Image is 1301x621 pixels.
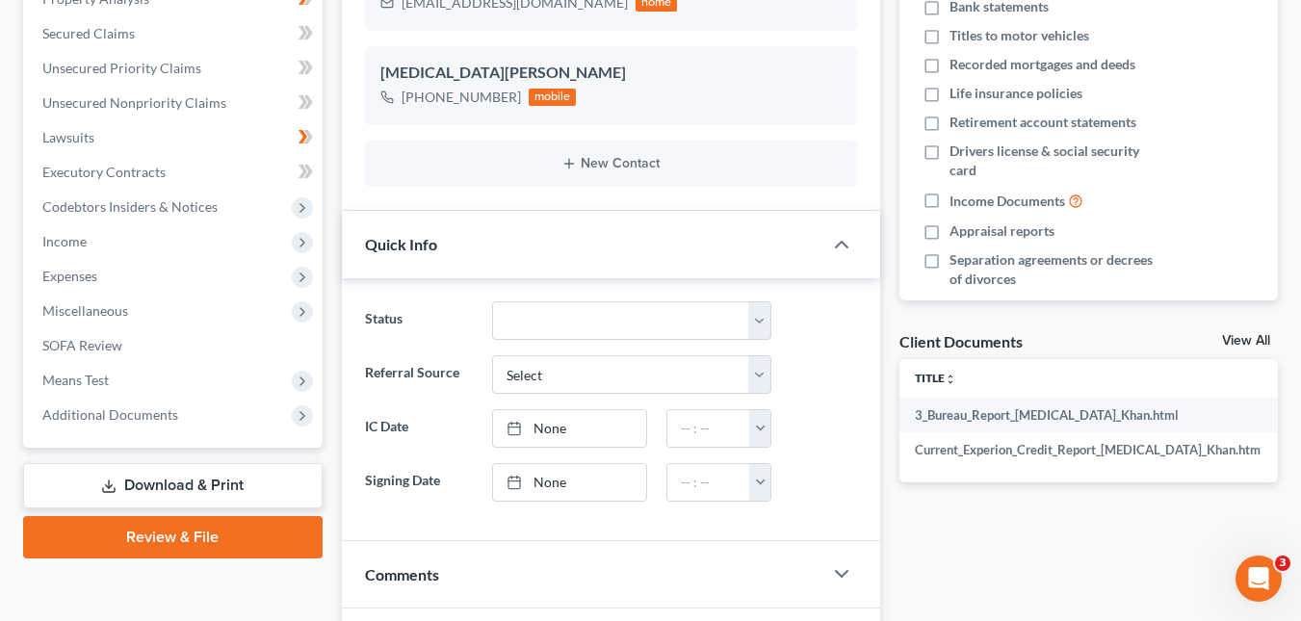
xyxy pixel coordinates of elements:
[950,84,1082,103] span: Life insurance policies
[1222,334,1270,348] a: View All
[945,374,956,385] i: unfold_more
[355,409,483,448] label: IC Date
[950,55,1135,74] span: Recorded mortgages and deeds
[365,565,439,583] span: Comments
[355,301,483,340] label: Status
[950,221,1054,241] span: Appraisal reports
[355,463,483,502] label: Signing Date
[42,302,128,319] span: Miscellaneous
[355,355,483,394] label: Referral Source
[42,233,87,249] span: Income
[950,113,1136,132] span: Retirement account statements
[27,328,323,363] a: SOFA Review
[27,155,323,190] a: Executory Contracts
[27,120,323,155] a: Lawsuits
[493,410,646,447] a: None
[42,268,97,284] span: Expenses
[899,398,1276,432] td: 3_Bureau_Report_[MEDICAL_DATA]_Khan.html
[402,88,521,107] div: [PHONE_NUMBER]
[365,235,437,253] span: Quick Info
[23,463,323,508] a: Download & Print
[950,192,1065,211] span: Income Documents
[42,25,135,41] span: Secured Claims
[899,432,1276,467] td: Current_Experion_Credit_Report_[MEDICAL_DATA]_Khan.htm
[899,331,1023,351] div: Client Documents
[23,516,323,558] a: Review & File
[27,16,323,51] a: Secured Claims
[27,86,323,120] a: Unsecured Nonpriority Claims
[42,372,109,388] span: Means Test
[950,26,1089,45] span: Titles to motor vehicles
[42,60,201,76] span: Unsecured Priority Claims
[27,51,323,86] a: Unsecured Priority Claims
[380,62,842,85] div: [MEDICAL_DATA][PERSON_NAME]
[493,464,646,501] a: None
[667,410,750,447] input: -- : --
[529,89,577,106] div: mobile
[42,337,122,353] span: SOFA Review
[1275,556,1290,571] span: 3
[42,164,166,180] span: Executory Contracts
[950,142,1167,180] span: Drivers license & social security card
[1236,556,1282,602] iframe: Intercom live chat
[950,250,1167,289] span: Separation agreements or decrees of divorces
[42,129,94,145] span: Lawsuits
[42,198,218,215] span: Codebtors Insiders & Notices
[915,371,956,385] a: Titleunfold_more
[42,94,226,111] span: Unsecured Nonpriority Claims
[380,156,842,171] button: New Contact
[667,464,750,501] input: -- : --
[42,406,178,423] span: Additional Documents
